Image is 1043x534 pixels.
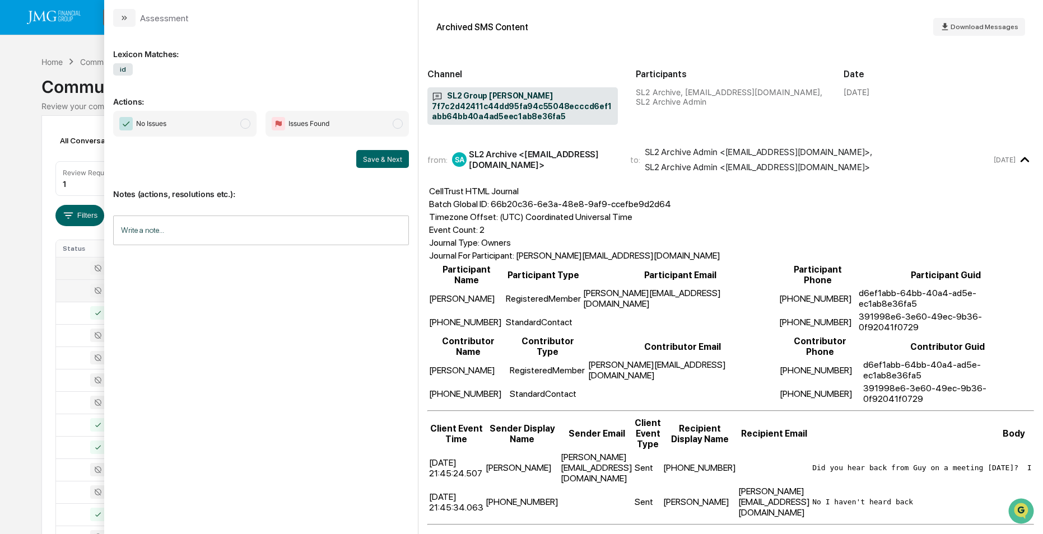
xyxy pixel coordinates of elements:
[7,137,77,157] a: 🖐️Preclearance
[429,198,721,210] td: Batch Global ID: 66b20c36-6e3a-48e8-9af9-ccefbe9d2d64
[55,132,140,149] div: All Conversations
[429,311,504,333] td: [PHONE_NUMBER]
[22,141,72,152] span: Preclearance
[436,22,528,32] div: Archived SMS Content
[1007,497,1037,527] iframe: Open customer support
[779,311,857,333] td: [PHONE_NUMBER]
[509,382,586,405] td: StandardContact
[452,152,467,167] div: SA
[429,264,504,286] th: Participant Name
[505,264,581,286] th: Participant Type
[645,147,872,157] div: SL2 Archive Admin <[EMAIL_ADDRESS][DOMAIN_NAME]> ,
[41,68,1001,97] div: Communications Archive
[80,57,171,67] div: Communications Archive
[858,287,1033,310] td: d6ef1abb-64bb-40a4-ad5e-ec1ab8e36fa5
[140,13,189,24] div: Assessment
[41,101,1001,111] div: Review your communication records across channels
[429,485,484,518] td: [DATE] 21:45:34.063
[951,23,1018,31] span: Download Messages
[844,87,869,97] div: [DATE]
[429,335,508,358] th: Contributor Name
[81,142,90,151] div: 🗄️
[645,162,870,172] div: SL2 Archive Admin <[EMAIL_ADDRESS][DOMAIN_NAME]>
[77,137,143,157] a: 🗄️Attestations
[11,142,20,151] div: 🖐️
[11,86,31,106] img: 1746055101610-c473b297-6a78-478c-a979-82029cc54cd1
[583,264,777,286] th: Participant Email
[583,287,777,310] td: [PERSON_NAME][EMAIL_ADDRESS][DOMAIN_NAME]
[27,11,81,24] img: logo
[779,359,862,381] td: [PHONE_NUMBER]
[41,57,63,67] div: Home
[863,335,1033,358] th: Contributor Guid
[636,69,826,79] h2: Participants
[634,485,662,518] td: Sent
[38,86,184,97] div: Start new chat
[190,89,204,102] button: Start new chat
[356,150,409,168] button: Save & Next
[634,451,662,484] td: Sent
[560,451,633,484] td: [PERSON_NAME][EMAIL_ADDRESS][DOMAIN_NAME]
[485,485,559,518] td: [PHONE_NUMBER]
[63,168,117,177] div: Review Required
[272,117,285,130] img: Flag
[113,63,133,76] span: id
[738,485,811,518] td: [PERSON_NAME][EMAIL_ADDRESS][DOMAIN_NAME]
[429,287,504,310] td: [PERSON_NAME]
[432,91,613,122] span: SL2 Group [PERSON_NAME] 7f7c2d42411c44dd95fa94c55048ecccd6ef1abb64bb40a4ad5eec1ab8e36fa5
[858,311,1033,333] td: 391998e6-3e60-49ec-9b36-0f92041f0729
[429,451,484,484] td: [DATE] 21:45:24.507
[429,211,721,223] td: Timezone Offset: (UTC) Coordinated Universal Time
[933,18,1025,36] button: Download Messages
[288,118,329,129] span: Issues Found
[858,264,1033,286] th: Participant Guid
[111,190,136,198] span: Pylon
[113,36,409,59] div: Lexicon Matches:
[63,179,66,189] div: 1
[509,335,586,358] th: Contributor Type
[113,83,409,106] p: Actions:
[485,417,559,450] th: Sender Display Name
[588,335,778,358] th: Contributor Email
[779,335,862,358] th: Contributor Phone
[429,185,721,197] td: CellTrust HTML Journal
[55,205,104,226] button: Filters
[136,118,166,129] span: No Issues
[92,141,139,152] span: Attestations
[119,117,133,130] img: Checkmark
[779,287,857,310] td: [PHONE_NUMBER]
[509,359,586,381] td: RegisteredMember
[636,87,826,106] div: SL2 Archive, [EMAIL_ADDRESS][DOMAIN_NAME], SL2 Archive Admin
[429,237,721,249] td: Journal Type: Owners
[429,417,484,450] th: Client Event Time
[429,224,721,236] td: Event Count: 2
[429,359,508,381] td: [PERSON_NAME]
[11,163,20,172] div: 🔎
[663,485,737,518] td: [PERSON_NAME]
[22,162,71,174] span: Data Lookup
[994,156,1016,164] time: Wednesday, September 10, 2025 at 6:10:49 PM
[427,69,618,79] h2: Channel
[844,69,1034,79] h2: Date
[505,287,581,310] td: RegisteredMember
[863,359,1033,381] td: d6ef1abb-64bb-40a4-ad5e-ec1ab8e36fa5
[11,24,204,41] p: How can we help?
[56,240,127,257] th: Status
[779,382,862,405] td: [PHONE_NUMBER]
[663,451,737,484] td: [PHONE_NUMBER]
[779,264,857,286] th: Participant Phone
[427,154,448,165] span: from:
[634,417,662,450] th: Client Event Type
[630,154,640,165] span: to:
[588,359,778,381] td: [PERSON_NAME][EMAIL_ADDRESS][DOMAIN_NAME]
[560,417,633,450] th: Sender Email
[738,417,811,450] th: Recipient Email
[429,382,508,405] td: [PHONE_NUMBER]
[663,417,737,450] th: Recipient Display Name
[863,382,1033,405] td: 391998e6-3e60-49ec-9b36-0f92041f0729
[485,451,559,484] td: [PERSON_NAME]
[469,149,616,170] div: SL2 Archive <[EMAIL_ADDRESS][DOMAIN_NAME]>
[429,250,721,261] td: Journal For Participant: [PERSON_NAME][EMAIL_ADDRESS][DOMAIN_NAME]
